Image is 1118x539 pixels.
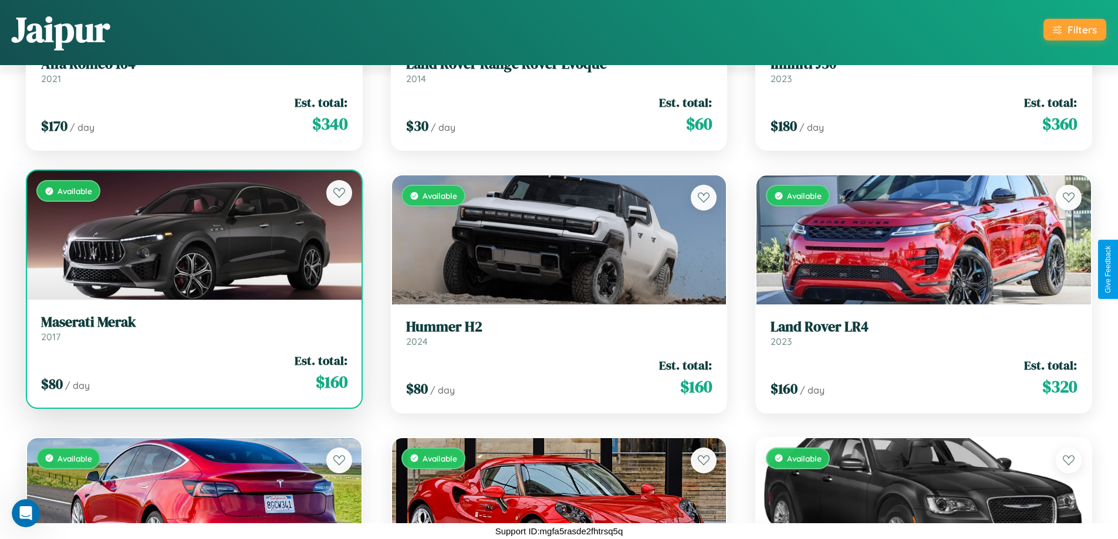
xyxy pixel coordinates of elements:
[771,318,1077,335] h3: Land Rover LR4
[787,453,822,463] span: Available
[41,331,60,343] span: 2017
[70,121,94,133] span: / day
[58,453,92,463] span: Available
[295,94,347,111] span: Est. total:
[406,73,426,84] span: 2014
[41,314,347,343] a: Maserati Merak2017
[41,56,347,84] a: Alfa Romeo 1642021
[65,379,90,391] span: / day
[312,112,347,135] span: $ 340
[431,121,455,133] span: / day
[1042,375,1077,398] span: $ 320
[406,379,428,398] span: $ 80
[1024,94,1077,111] span: Est. total:
[1043,19,1106,40] button: Filters
[771,56,1077,84] a: Infiniti J302023
[406,318,712,347] a: Hummer H22024
[41,73,61,84] span: 2021
[295,352,347,369] span: Est. total:
[423,453,457,463] span: Available
[1042,112,1077,135] span: $ 360
[495,523,623,539] p: Support ID: mgfa5rasde2fhtrsq5q
[771,335,792,347] span: 2023
[423,191,457,201] span: Available
[316,370,347,394] span: $ 160
[58,186,92,196] span: Available
[1024,357,1077,374] span: Est. total:
[406,335,428,347] span: 2024
[659,94,712,111] span: Est. total:
[771,73,792,84] span: 2023
[659,357,712,374] span: Est. total:
[406,56,712,84] a: Land Rover Range Rover Evoque2014
[430,384,455,396] span: / day
[1068,23,1097,36] div: Filters
[12,5,110,53] h1: Jaipur
[12,499,40,527] iframe: Intercom live chat
[406,56,712,73] h3: Land Rover Range Rover Evoque
[1104,246,1112,293] div: Give Feedback
[787,191,822,201] span: Available
[771,116,797,135] span: $ 180
[41,314,347,331] h3: Maserati Merak
[771,318,1077,347] a: Land Rover LR42023
[41,116,67,135] span: $ 170
[771,379,798,398] span: $ 160
[799,121,824,133] span: / day
[800,384,825,396] span: / day
[680,375,712,398] span: $ 160
[406,318,712,335] h3: Hummer H2
[686,112,712,135] span: $ 60
[41,374,63,394] span: $ 80
[406,116,428,135] span: $ 30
